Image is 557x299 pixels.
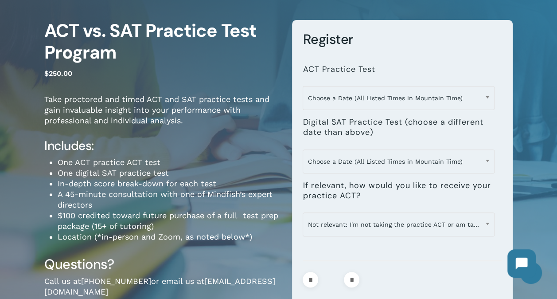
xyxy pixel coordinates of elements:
[303,215,494,234] span: Not relevant: I'm not taking the practice ACT or am taking it in-person
[303,181,495,201] label: If relevant, how would you like to receive your practice ACT?
[321,272,341,287] input: Product quantity
[44,94,279,138] p: Take proctored and timed ACT and SAT practice tests and gain invaluable insight into your perform...
[303,31,502,48] h3: Register
[44,20,279,64] h1: ACT vs. SAT Practice Test Program
[81,276,151,286] a: [PHONE_NUMBER]
[44,256,279,273] h3: Questions?
[58,232,279,242] li: Location (*in-person and Zoom, as noted below*)
[44,276,275,296] a: [EMAIL_ADDRESS][DOMAIN_NAME]
[44,69,72,78] bdi: 250.00
[58,178,279,189] li: In-depth score break-down for each test
[303,212,495,236] span: Not relevant: I'm not taking the practice ACT or am taking it in-person
[303,86,495,110] span: Choose a Date (All Listed Times in Mountain Time)
[303,117,495,138] label: Digital SAT Practice Test (choose a different date than above)
[58,168,279,178] li: One digital SAT practice test
[58,189,279,210] li: A 45-minute consultation with one of Mindfish’s expert directors
[58,157,279,168] li: One ACT practice ACT test
[44,69,49,78] span: $
[44,138,279,154] h4: Includes:
[58,210,279,232] li: $100 credited toward future purchase of a full test prep package (15+ of tutoring)
[303,64,375,75] label: ACT Practice Test
[499,240,545,287] iframe: Chatbot
[303,149,495,173] span: Choose a Date (All Listed Times in Mountain Time)
[303,89,494,107] span: Choose a Date (All Listed Times in Mountain Time)
[303,152,494,171] span: Choose a Date (All Listed Times in Mountain Time)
